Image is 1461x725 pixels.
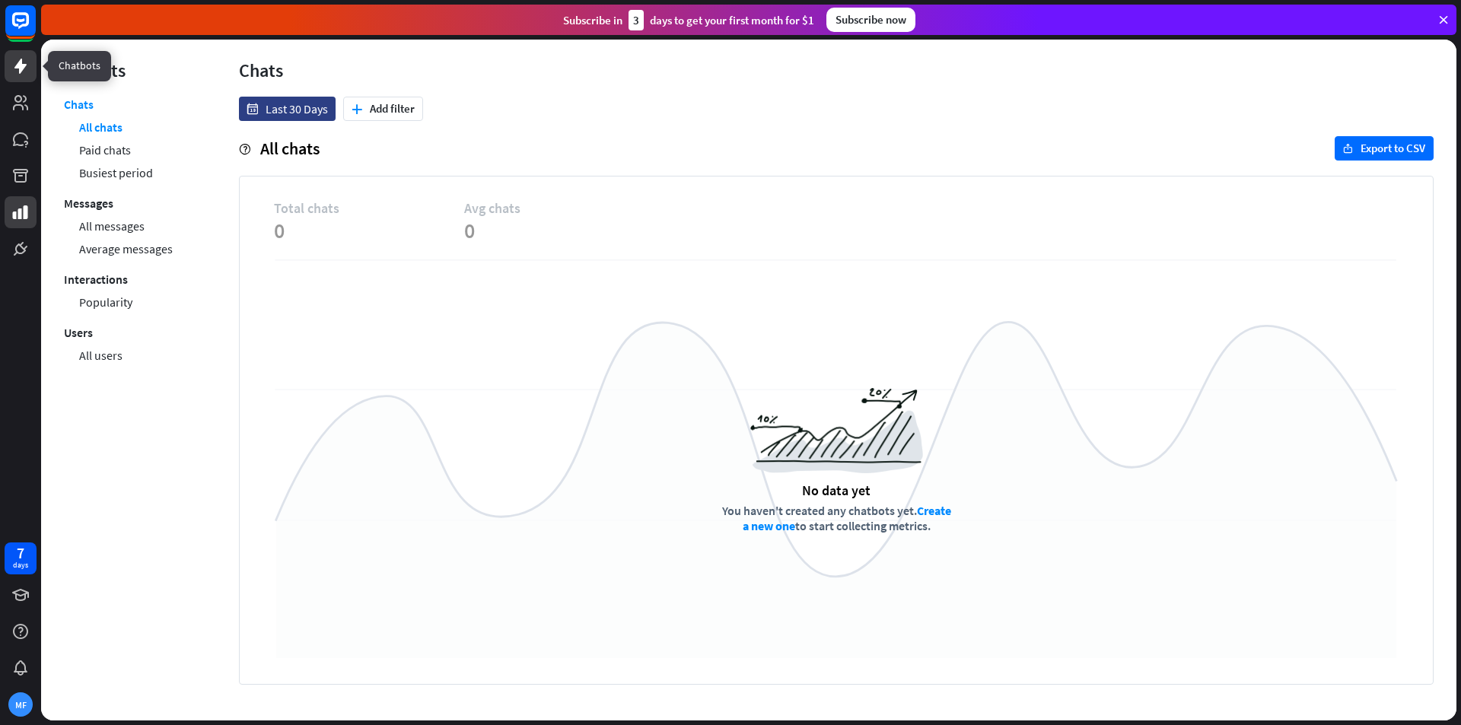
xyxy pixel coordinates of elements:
span: Avg chats [464,199,654,217]
div: days [13,560,28,571]
button: plusAdd filter [343,97,423,121]
i: plus [352,104,362,114]
span: 0 [274,217,464,244]
a: Busiest period [79,161,153,184]
div: Subscribe now [826,8,915,32]
a: Popularity [79,291,132,313]
i: export [1343,144,1353,154]
span: Last 30 Days [266,101,328,116]
img: a6954988516a0971c967.png [750,388,923,473]
a: All users [79,344,123,367]
a: Interactions [64,268,128,291]
i: date [247,103,258,115]
button: Open LiveChat chat widget [12,6,58,52]
div: 3 [629,10,644,30]
div: Chats [239,59,1434,82]
a: Messages [64,192,113,215]
div: 7 [17,546,24,560]
button: exportExport to CSV [1335,136,1434,161]
a: Users [64,321,93,344]
div: Subscribe in days to get your first month for $1 [563,10,814,30]
span: Total chats [274,199,464,217]
span: 0 [464,217,654,244]
div: No data yet [802,482,871,499]
i: help [239,144,250,155]
a: All chats [79,116,123,138]
div: You haven't created any chatbots yet. to start collecting metrics. [721,503,953,533]
a: 7 days [5,542,37,574]
div: MF [8,692,33,717]
a: All messages [79,215,145,237]
a: Paid chats [79,138,131,161]
span: All chats [260,138,320,159]
a: Create a new one [743,503,951,533]
a: Chats [64,97,94,116]
div: Reports [64,59,193,82]
a: Average messages [79,237,173,260]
